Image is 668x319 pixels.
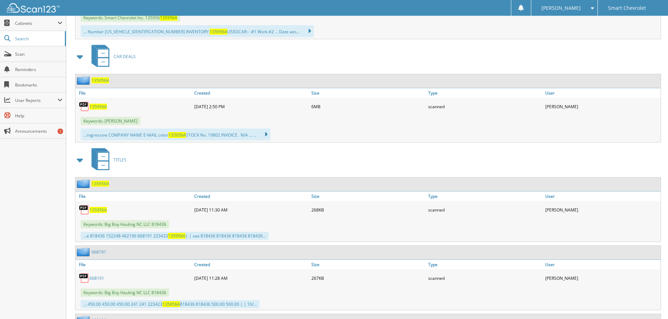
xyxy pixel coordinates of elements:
img: PDF.png [79,204,89,215]
a: File [75,88,193,98]
img: folder2.png [77,76,92,85]
span: 135956A [160,15,177,21]
a: Type [426,260,544,269]
div: scanned [426,203,544,217]
span: 135956A [162,301,180,307]
div: ...e 818436 152248 462196 668191 223423 | | saa 818436 818436 818436 818436... [81,232,269,240]
span: Keywords: Big Boy Hauling NC LLC 818436 [81,289,169,297]
span: CAR DEALS [114,54,136,60]
span: Keywords: Smart Chevrolet Inc. 135956 [81,14,180,22]
a: 135956A [92,181,109,187]
span: User Reports [15,97,58,103]
span: 135956A [210,29,227,35]
span: Help [15,113,62,119]
a: 135956A [89,104,107,110]
a: CAR DEALS [87,43,136,70]
span: Cabinets [15,20,58,26]
div: ...rogressive COMPANY NAME E-MAIL cotor STOCK No. 19802 INVOICE . N/A ... ... [81,129,270,140]
div: scanned [426,99,544,113]
div: [PERSON_NAME] [544,99,661,113]
span: [PERSON_NAME] [541,6,581,10]
a: Size [310,88,427,98]
a: Created [193,192,310,201]
img: folder2.png [77,248,92,256]
span: 135956A [168,233,185,239]
span: Reminders [15,67,62,72]
img: PDF.png [79,273,89,283]
div: [PERSON_NAME] [544,271,661,285]
span: Announcements [15,128,62,134]
div: [DATE] 11:28 AM [193,271,310,285]
div: 1 [58,129,63,134]
div: 6MB [310,99,427,113]
span: Bookmarks [15,82,62,88]
div: [DATE] 11:30 AM [193,203,310,217]
div: ... 450.00 450.00 450.00 241 241 223423 818436 818436 500.00 500.00 | | 10/... [81,300,259,308]
div: [DATE] 2:50 PM [193,99,310,113]
a: Type [426,192,544,201]
span: Smart Chevrolet [608,6,646,10]
span: Keywords: Big Boy Hauling NC LLC 818436 [81,220,169,228]
div: ... Number [US_VEHICLE_IDENTIFICATION_NUMBER] INVENTORY: USEDCAR: - #1 Work #2 ... Date aes... [81,25,314,37]
a: File [75,260,193,269]
a: Size [310,192,427,201]
span: 135956A [168,132,186,138]
div: 267KB [310,271,427,285]
a: TITLES [87,146,127,174]
a: User [544,260,661,269]
a: 135956A [92,77,109,83]
img: PDF.png [79,101,89,112]
img: scan123-logo-white.svg [7,3,60,13]
a: User [544,88,661,98]
span: Scan [15,51,62,57]
a: 668191 [92,249,106,255]
span: Keywords: [PERSON_NAME] [81,117,140,125]
span: Search [15,36,61,42]
div: [PERSON_NAME] [544,203,661,217]
a: Created [193,88,310,98]
span: TITLES [114,157,127,163]
img: folder2.png [77,179,92,188]
a: 668191 [89,275,104,281]
div: scanned [426,271,544,285]
a: 135956A [89,207,107,213]
a: Created [193,260,310,269]
a: User [544,192,661,201]
a: Type [426,88,544,98]
a: File [75,192,193,201]
a: Size [310,260,427,269]
div: 268KB [310,203,427,217]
